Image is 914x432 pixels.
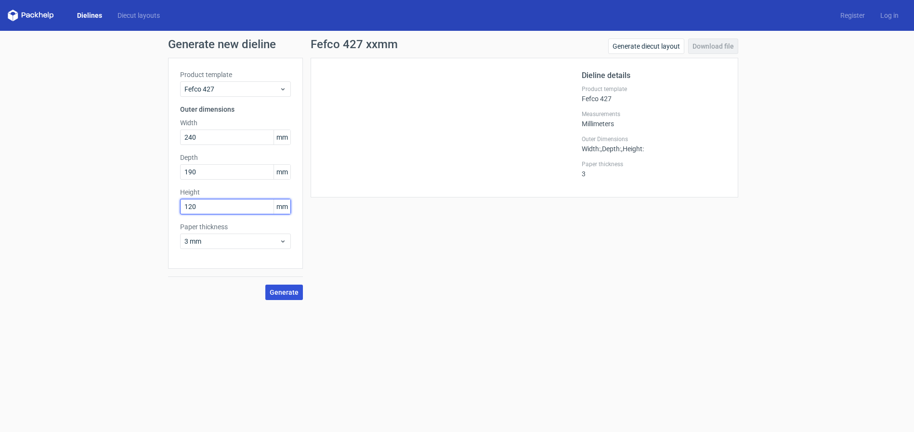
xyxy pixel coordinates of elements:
[180,105,291,114] h3: Outer dimensions
[180,187,291,197] label: Height
[168,39,746,50] h1: Generate new dieline
[311,39,398,50] h1: Fefco 427 xxmm
[69,11,110,20] a: Dielines
[274,130,290,144] span: mm
[582,160,726,168] label: Paper thickness
[582,110,726,118] label: Measurements
[180,118,291,128] label: Width
[184,236,279,246] span: 3 mm
[608,39,684,54] a: Generate diecut layout
[833,11,873,20] a: Register
[180,153,291,162] label: Depth
[184,84,279,94] span: Fefco 427
[270,289,299,296] span: Generate
[582,145,601,153] span: Width :
[582,85,726,103] div: Fefco 427
[601,145,621,153] span: , Depth :
[110,11,168,20] a: Diecut layouts
[582,110,726,128] div: Millimeters
[582,70,726,81] h2: Dieline details
[274,199,290,214] span: mm
[180,222,291,232] label: Paper thickness
[582,85,726,93] label: Product template
[873,11,906,20] a: Log in
[265,285,303,300] button: Generate
[582,135,726,143] label: Outer Dimensions
[621,145,644,153] span: , Height :
[274,165,290,179] span: mm
[582,160,726,178] div: 3
[180,70,291,79] label: Product template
